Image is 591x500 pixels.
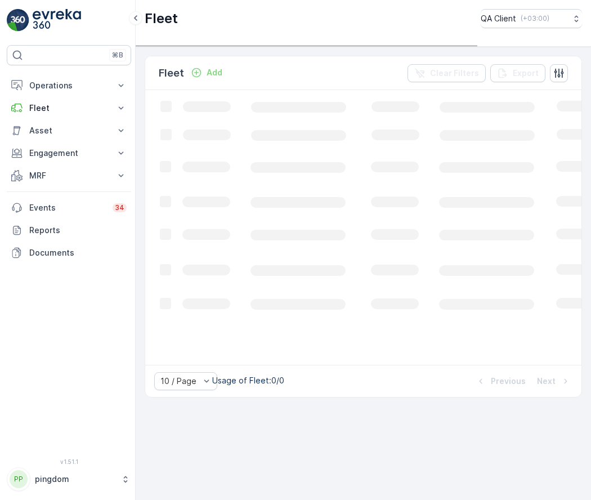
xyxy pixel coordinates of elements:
[521,14,549,23] p: ( +03:00 )
[35,474,115,485] p: pingdom
[207,67,222,78] p: Add
[29,225,127,236] p: Reports
[7,97,131,119] button: Fleet
[7,119,131,142] button: Asset
[29,80,109,91] p: Operations
[474,374,527,388] button: Previous
[7,458,131,465] span: v 1.51.1
[29,102,109,114] p: Fleet
[430,68,479,79] p: Clear Filters
[29,148,109,159] p: Engagement
[112,51,123,60] p: ⌘B
[29,170,109,181] p: MRF
[29,202,106,213] p: Events
[186,66,227,79] button: Add
[481,13,516,24] p: QA Client
[7,197,131,219] a: Events34
[29,247,127,258] p: Documents
[7,164,131,187] button: MRF
[481,9,582,28] button: QA Client(+03:00)
[408,64,486,82] button: Clear Filters
[10,470,28,488] div: PP
[7,142,131,164] button: Engagement
[7,467,131,491] button: PPpingdom
[29,125,109,136] p: Asset
[491,376,526,387] p: Previous
[33,9,81,32] img: logo_light-DOdMpM7g.png
[537,376,556,387] p: Next
[490,64,545,82] button: Export
[536,374,572,388] button: Next
[7,242,131,264] a: Documents
[212,375,284,386] p: Usage of Fleet : 0/0
[7,9,29,32] img: logo
[7,219,131,242] a: Reports
[145,10,178,28] p: Fleet
[7,74,131,97] button: Operations
[513,68,539,79] p: Export
[115,203,124,212] p: 34
[159,65,184,81] p: Fleet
